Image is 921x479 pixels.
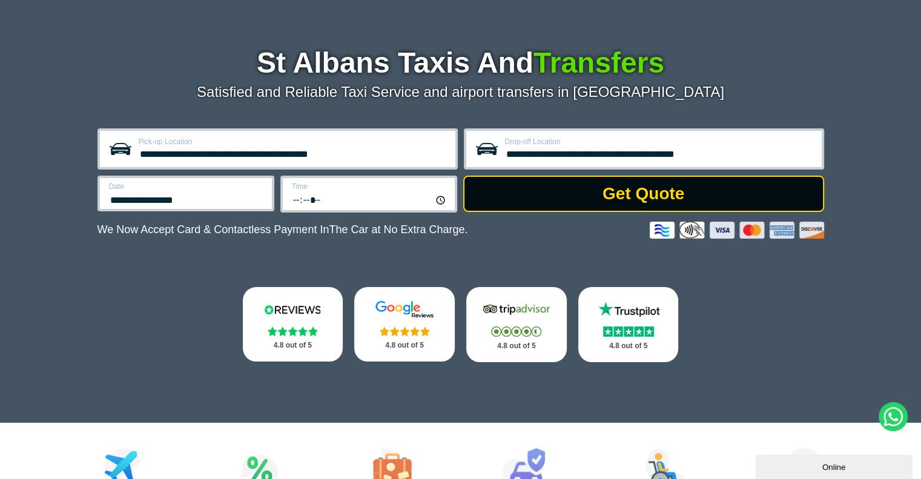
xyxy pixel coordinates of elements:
[505,138,814,145] label: Drop-off Location
[533,47,664,79] span: Transfers
[256,338,330,353] p: 4.8 out of 5
[380,326,430,336] img: Stars
[755,452,915,479] iframe: chat widget
[578,287,679,362] a: Trustpilot Stars 4.8 out of 5
[463,176,824,212] button: Get Quote
[592,339,665,354] p: 4.8 out of 5
[97,84,824,101] p: Satisfied and Reliable Taxi Service and airport transfers in [GEOGRAPHIC_DATA]
[491,326,541,337] img: Stars
[480,339,553,354] p: 4.8 out of 5
[256,300,329,319] img: Reviews.io
[243,287,343,362] a: Reviews.io Stars 4.8 out of 5
[603,326,654,337] img: Stars
[139,138,448,145] label: Pick-up Location
[354,287,455,362] a: Google Stars 4.8 out of 5
[592,300,665,319] img: Trustpilot
[292,183,447,190] label: Time
[329,223,467,236] span: The Car at No Extra Charge.
[368,338,441,353] p: 4.8 out of 5
[97,48,824,78] h1: St Albans Taxis And
[268,326,318,336] img: Stars
[97,223,468,236] p: We Now Accept Card & Contactless Payment In
[480,300,553,319] img: Tripadvisor
[466,287,567,362] a: Tripadvisor Stars 4.8 out of 5
[368,300,441,319] img: Google
[650,222,824,239] img: Credit And Debit Cards
[109,183,265,190] label: Date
